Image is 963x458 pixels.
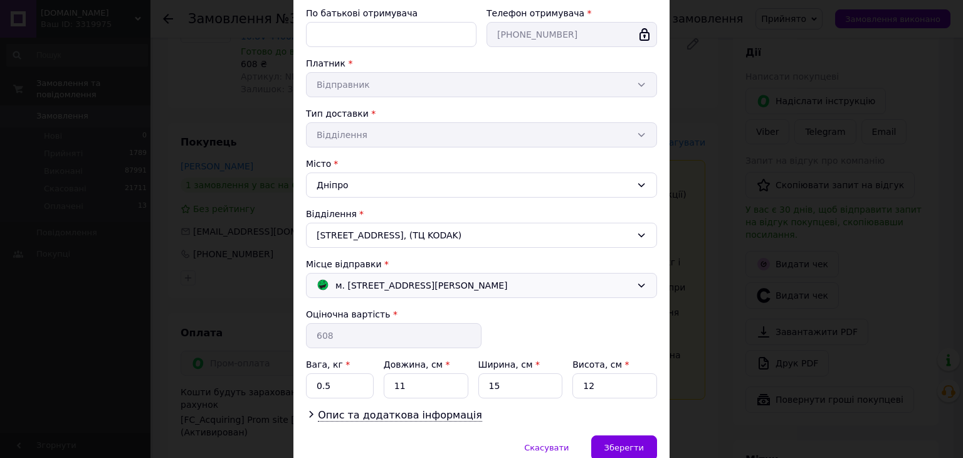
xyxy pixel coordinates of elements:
label: Вага, кг [306,359,350,370]
div: Тип доставки [306,107,657,120]
label: Телефон отримувача [487,8,584,18]
span: Зберегти [604,443,644,452]
div: Дніпро [306,173,657,198]
div: Місце відправки [306,258,657,270]
div: [STREET_ADDRESS], (ТЦ KODAK) [306,223,657,248]
span: Скасувати [524,443,569,452]
label: Оціночна вартість [306,309,390,319]
label: По батькові отримувача [306,8,418,18]
label: Довжина, см [384,359,450,370]
label: Висота, см [572,359,629,370]
span: Опис та додаткова інформація [318,409,482,422]
span: м. [STREET_ADDRESS][PERSON_NAME] [335,279,508,292]
div: Місто [306,157,657,170]
input: +380 [487,22,657,47]
div: Відділення [306,208,657,220]
div: Платник [306,57,657,70]
label: Ширина, см [478,359,540,370]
